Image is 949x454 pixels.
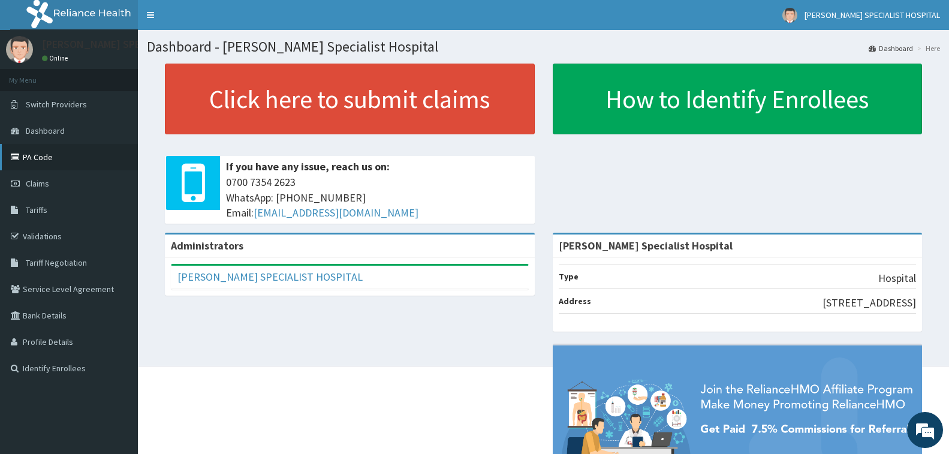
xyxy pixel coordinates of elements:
[26,257,87,268] span: Tariff Negotiation
[147,39,940,55] h1: Dashboard - [PERSON_NAME] Specialist Hospital
[26,99,87,110] span: Switch Providers
[42,54,71,62] a: Online
[869,43,913,53] a: Dashboard
[914,43,940,53] li: Here
[26,205,47,215] span: Tariffs
[165,64,535,134] a: Click here to submit claims
[559,296,591,306] b: Address
[26,178,49,189] span: Claims
[42,39,225,50] p: [PERSON_NAME] SPECIALIST HOSPITAL
[226,175,529,221] span: 0700 7354 2623 WhatsApp: [PHONE_NUMBER] Email:
[559,239,733,252] strong: [PERSON_NAME] Specialist Hospital
[6,36,33,63] img: User Image
[226,160,390,173] b: If you have any issue, reach us on:
[171,239,243,252] b: Administrators
[782,8,797,23] img: User Image
[26,125,65,136] span: Dashboard
[823,295,916,311] p: [STREET_ADDRESS]
[805,10,940,20] span: [PERSON_NAME] SPECIALIST HOSPITAL
[254,206,418,220] a: [EMAIL_ADDRESS][DOMAIN_NAME]
[878,270,916,286] p: Hospital
[559,271,579,282] b: Type
[553,64,923,134] a: How to Identify Enrollees
[177,270,363,284] a: [PERSON_NAME] SPECIALIST HOSPITAL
